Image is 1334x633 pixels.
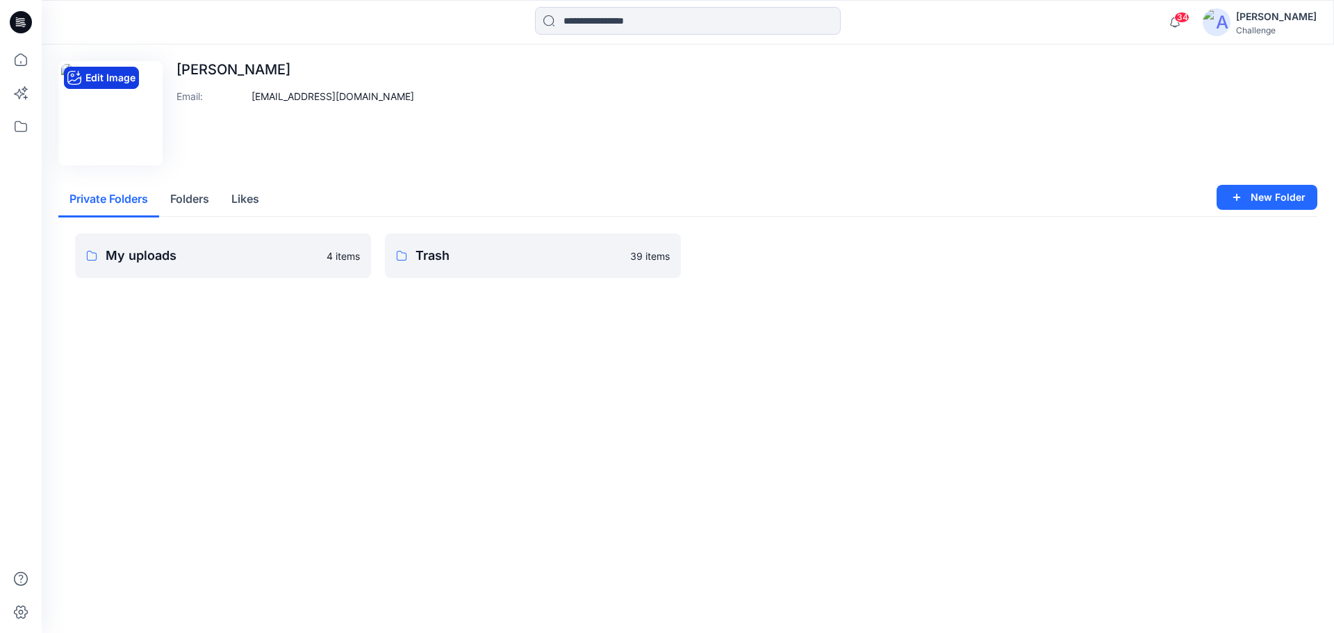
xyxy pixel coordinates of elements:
button: Likes [220,182,270,217]
a: Trash39 items [385,233,681,278]
span: 34 [1174,12,1189,23]
img: Usman Ashraf [61,64,160,163]
p: [EMAIL_ADDRESS][DOMAIN_NAME] [252,89,414,104]
p: Email : [176,89,246,104]
p: 39 items [630,249,670,263]
p: [PERSON_NAME] [176,61,414,78]
a: My uploads4 items [75,233,371,278]
button: Private Folders [58,182,159,217]
div: [PERSON_NAME] [1236,8,1317,25]
p: 4 items [327,249,360,263]
p: Trash [415,246,622,265]
button: Edit Image [64,67,139,89]
button: New Folder [1217,185,1317,210]
button: Folders [159,182,220,217]
p: My uploads [106,246,318,265]
div: Challenge [1236,25,1317,35]
img: avatar [1203,8,1230,36]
